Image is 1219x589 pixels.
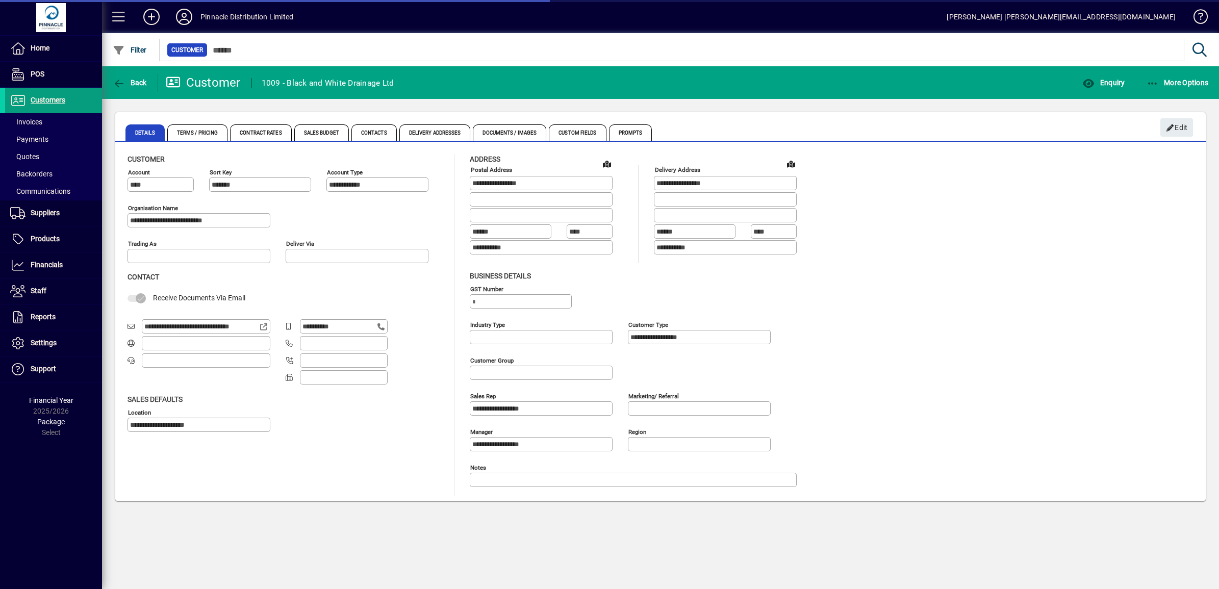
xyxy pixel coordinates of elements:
[128,273,159,281] span: Contact
[5,356,102,382] a: Support
[168,8,200,26] button: Profile
[1144,73,1211,92] button: More Options
[351,124,397,141] span: Contacts
[5,148,102,165] a: Quotes
[10,118,42,126] span: Invoices
[128,395,183,403] span: Sales defaults
[628,321,668,328] mat-label: Customer type
[37,418,65,426] span: Package
[31,365,56,373] span: Support
[200,9,293,25] div: Pinnacle Distribution Limited
[470,356,514,364] mat-label: Customer group
[10,170,53,178] span: Backorders
[125,124,165,141] span: Details
[135,8,168,26] button: Add
[5,304,102,330] a: Reports
[31,70,44,78] span: POS
[628,428,646,435] mat-label: Region
[29,396,73,404] span: Financial Year
[10,187,70,195] span: Communications
[31,339,57,347] span: Settings
[31,287,46,295] span: Staff
[167,124,228,141] span: Terms / Pricing
[171,45,203,55] span: Customer
[5,131,102,148] a: Payments
[230,124,291,141] span: Contract Rates
[1082,79,1125,87] span: Enquiry
[470,285,503,292] mat-label: GST Number
[628,392,679,399] mat-label: Marketing/ Referral
[1166,119,1188,136] span: Edit
[5,226,102,252] a: Products
[5,165,102,183] a: Backorders
[128,240,157,247] mat-label: Trading as
[947,9,1176,25] div: [PERSON_NAME] [PERSON_NAME][EMAIL_ADDRESS][DOMAIN_NAME]
[470,272,531,280] span: Business details
[110,41,149,59] button: Filter
[470,392,496,399] mat-label: Sales rep
[128,169,150,176] mat-label: Account
[31,209,60,217] span: Suppliers
[5,183,102,200] a: Communications
[609,124,652,141] span: Prompts
[128,204,178,212] mat-label: Organisation name
[294,124,349,141] span: Sales Budget
[31,261,63,269] span: Financials
[5,252,102,278] a: Financials
[783,156,799,172] a: View on map
[5,113,102,131] a: Invoices
[399,124,471,141] span: Delivery Addresses
[470,321,505,328] mat-label: Industry type
[128,408,151,416] mat-label: Location
[262,75,394,91] div: 1009 - Black and White Drainage Ltd
[1160,118,1193,137] button: Edit
[470,464,486,471] mat-label: Notes
[153,294,245,302] span: Receive Documents Via Email
[5,62,102,87] a: POS
[113,79,147,87] span: Back
[1186,2,1206,35] a: Knowledge Base
[599,156,615,172] a: View on map
[470,428,493,435] mat-label: Manager
[128,155,165,163] span: Customer
[5,278,102,304] a: Staff
[549,124,606,141] span: Custom Fields
[10,152,39,161] span: Quotes
[166,74,241,91] div: Customer
[1147,79,1209,87] span: More Options
[31,44,49,52] span: Home
[10,135,48,143] span: Payments
[31,313,56,321] span: Reports
[31,235,60,243] span: Products
[5,330,102,356] a: Settings
[210,169,232,176] mat-label: Sort key
[327,169,363,176] mat-label: Account Type
[31,96,65,104] span: Customers
[5,200,102,226] a: Suppliers
[102,73,158,92] app-page-header-button: Back
[113,46,147,54] span: Filter
[286,240,314,247] mat-label: Deliver via
[470,155,500,163] span: Address
[1080,73,1127,92] button: Enquiry
[473,124,546,141] span: Documents / Images
[110,73,149,92] button: Back
[5,36,102,61] a: Home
